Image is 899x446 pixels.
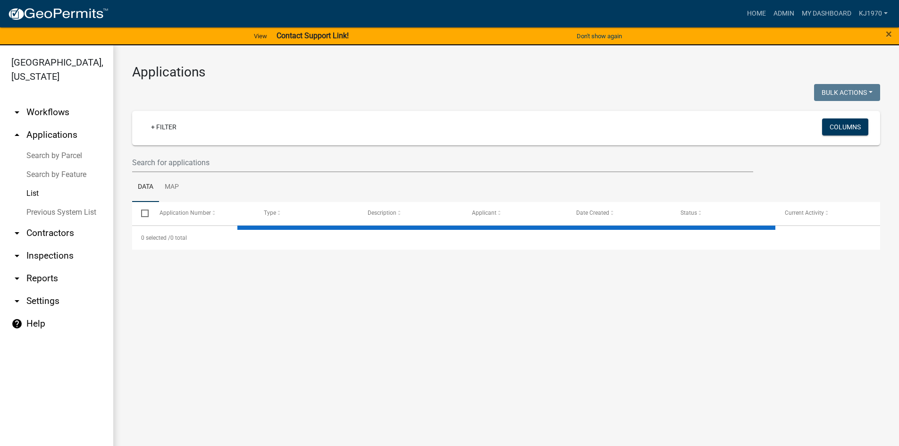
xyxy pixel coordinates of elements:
button: Columns [822,118,868,135]
a: Data [132,172,159,202]
i: help [11,318,23,329]
span: Applicant [472,210,496,216]
button: Don't show again [573,28,626,44]
datatable-header-cell: Description [359,202,463,225]
h3: Applications [132,64,880,80]
span: Type [264,210,276,216]
datatable-header-cell: Date Created [567,202,672,225]
a: + Filter [143,118,184,135]
span: Current Activity [785,210,824,216]
a: My Dashboard [798,5,855,23]
datatable-header-cell: Application Number [150,202,254,225]
div: 0 total [132,226,880,250]
datatable-header-cell: Status [672,202,776,225]
a: View [250,28,271,44]
a: Map [159,172,185,202]
i: arrow_drop_up [11,129,23,141]
strong: Contact Support Link! [277,31,349,40]
span: 0 selected / [141,235,170,241]
a: Admin [770,5,798,23]
datatable-header-cell: Select [132,202,150,225]
i: arrow_drop_down [11,250,23,261]
span: Status [681,210,697,216]
span: × [886,27,892,41]
datatable-header-cell: Current Activity [776,202,880,225]
i: arrow_drop_down [11,107,23,118]
a: kj1970 [855,5,891,23]
i: arrow_drop_down [11,295,23,307]
i: arrow_drop_down [11,273,23,284]
input: Search for applications [132,153,753,172]
button: Bulk Actions [814,84,880,101]
datatable-header-cell: Type [254,202,359,225]
button: Close [886,28,892,40]
span: Description [368,210,396,216]
span: Application Number [160,210,211,216]
span: Date Created [576,210,609,216]
a: Home [743,5,770,23]
datatable-header-cell: Applicant [463,202,567,225]
i: arrow_drop_down [11,227,23,239]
